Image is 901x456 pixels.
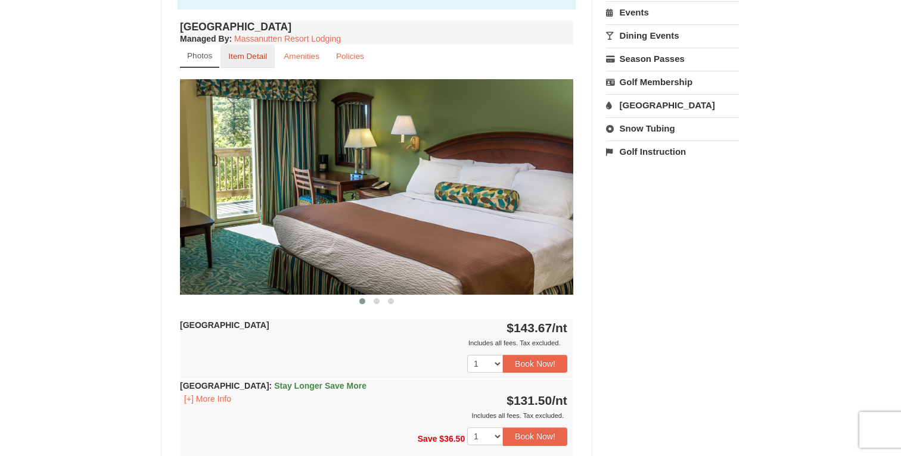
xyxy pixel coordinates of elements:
span: Stay Longer Save More [274,381,366,391]
span: Save [418,434,437,443]
button: Book Now! [503,427,567,445]
a: Snow Tubing [606,117,739,139]
strong: : [180,34,232,43]
span: $36.50 [439,434,465,443]
a: Golf Instruction [606,140,739,163]
a: Item Detail [220,45,275,68]
h4: [GEOGRAPHIC_DATA] [180,21,573,33]
span: $131.50 [507,393,552,407]
small: Photos [187,51,212,60]
small: Amenities [284,52,319,61]
a: Photos [180,45,219,68]
button: Book Now! [503,355,567,373]
span: /nt [552,393,567,407]
span: Managed By [180,34,229,43]
a: Policies [328,45,372,68]
a: Events [606,1,739,23]
small: Item Detail [228,52,267,61]
span: /nt [552,321,567,335]
img: 18876286-36-6bbdb14b.jpg [180,79,573,294]
strong: $143.67 [507,321,567,335]
button: [+] More Info [180,392,235,405]
div: Includes all fees. Tax excluded. [180,337,567,349]
a: Massanutten Resort Lodging [234,34,341,43]
small: Policies [336,52,364,61]
a: Season Passes [606,48,739,70]
a: Amenities [276,45,327,68]
a: Golf Membership [606,71,739,93]
span: : [269,381,272,391]
a: Dining Events [606,24,739,46]
div: Includes all fees. Tax excluded. [180,410,567,421]
a: [GEOGRAPHIC_DATA] [606,94,739,116]
strong: [GEOGRAPHIC_DATA] [180,381,366,391]
strong: [GEOGRAPHIC_DATA] [180,320,269,330]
